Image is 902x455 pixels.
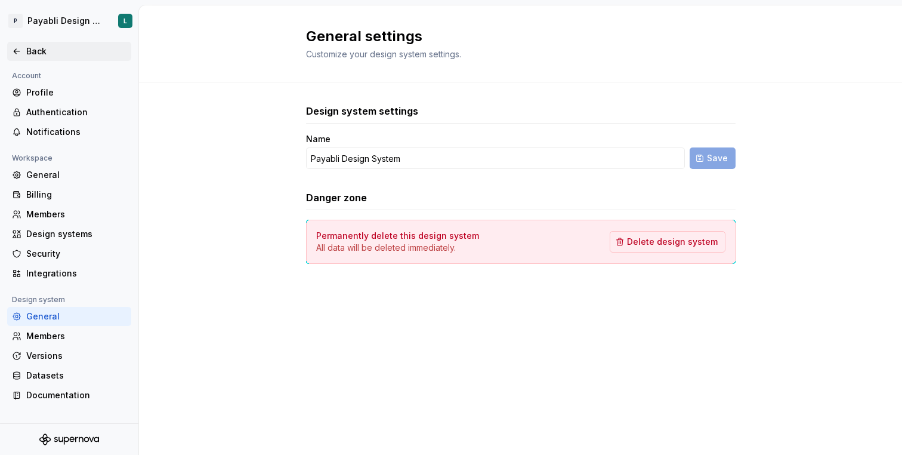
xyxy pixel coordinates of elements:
[7,185,131,204] a: Billing
[627,236,718,248] span: Delete design system
[26,350,126,362] div: Versions
[26,45,126,57] div: Back
[306,190,367,205] h3: Danger zone
[26,169,126,181] div: General
[26,310,126,322] div: General
[7,293,70,307] div: Design system
[7,205,131,224] a: Members
[26,87,126,99] div: Profile
[7,366,131,385] a: Datasets
[306,133,330,145] label: Name
[610,231,725,253] button: Delete design system
[26,248,126,260] div: Security
[7,165,131,185] a: General
[8,14,23,28] div: P
[7,151,57,165] div: Workspace
[7,244,131,263] a: Security
[7,69,46,83] div: Account
[7,122,131,142] a: Notifications
[7,42,131,61] a: Back
[7,264,131,283] a: Integrations
[26,208,126,220] div: Members
[7,83,131,102] a: Profile
[26,228,126,240] div: Design systems
[306,104,418,118] h3: Design system settings
[2,8,136,34] button: PPayabli Design SystemL
[7,307,131,326] a: General
[7,225,131,244] a: Design systems
[26,189,126,201] div: Billing
[7,386,131,405] a: Documentation
[7,327,131,346] a: Members
[26,389,126,401] div: Documentation
[26,106,126,118] div: Authentication
[123,16,127,26] div: L
[26,126,126,138] div: Notifications
[7,346,131,365] a: Versions
[26,330,126,342] div: Members
[316,242,479,254] p: All data will be deleted immediately.
[27,15,104,27] div: Payabli Design System
[316,230,479,242] h4: Permanently delete this design system
[306,49,461,59] span: Customize your design system settings.
[7,103,131,122] a: Authentication
[26,268,126,279] div: Integrations
[39,434,99,445] svg: Supernova Logo
[306,27,721,46] h2: General settings
[26,370,126,382] div: Datasets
